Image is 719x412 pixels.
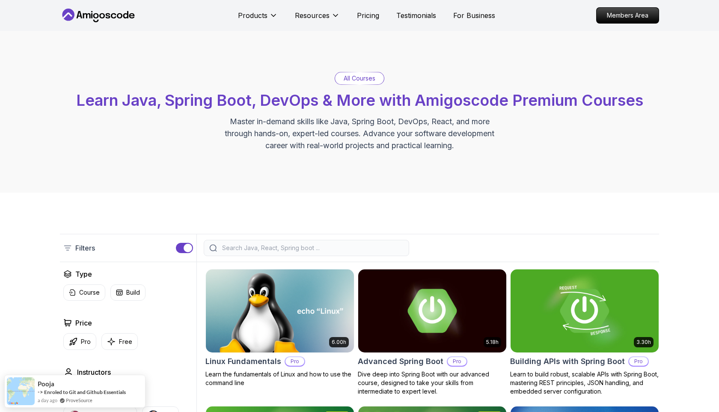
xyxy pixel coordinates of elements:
[358,355,443,367] h2: Advanced Spring Boot
[63,284,105,301] button: Course
[205,269,354,387] a: Linux Fundamentals card6.00hLinux FundamentalsProLearn the fundamentals of Linux and how to use t...
[636,339,651,346] p: 3.30h
[79,288,100,297] p: Course
[205,355,281,367] h2: Linux Fundamentals
[205,370,354,387] p: Learn the fundamentals of Linux and how to use the command line
[357,10,379,21] a: Pricing
[110,284,146,301] button: Build
[76,91,643,110] span: Learn Java, Spring Boot, DevOps & More with Amigoscode Premium Courses
[511,269,659,352] img: Building APIs with Spring Boot card
[66,397,92,403] a: ProveSource
[285,357,304,366] p: Pro
[75,318,92,328] h2: Price
[396,10,436,21] a: Testimonials
[295,10,340,27] button: Resources
[238,10,278,27] button: Products
[596,7,659,24] a: Members Area
[7,377,35,405] img: provesource social proof notification image
[38,397,57,404] span: a day ago
[486,339,499,346] p: 5.18h
[126,288,140,297] p: Build
[332,339,346,346] p: 6.00h
[666,358,719,399] iframe: chat widget
[358,370,507,396] p: Dive deep into Spring Boot with our advanced course, designed to take your skills from intermedia...
[344,74,375,83] p: All Courses
[453,10,495,21] a: For Business
[510,355,625,367] h2: Building APIs with Spring Boot
[119,337,132,346] p: Free
[220,244,404,252] input: Search Java, React, Spring boot ...
[510,269,659,396] a: Building APIs with Spring Boot card3.30hBuilding APIs with Spring BootProLearn to build robust, s...
[358,269,506,352] img: Advanced Spring Boot card
[295,10,330,21] p: Resources
[448,357,466,366] p: Pro
[101,333,138,350] button: Free
[44,389,126,395] a: Enroled to Git and Github Essentials
[38,388,43,395] span: ->
[510,370,659,396] p: Learn to build robust, scalable APIs with Spring Boot, mastering REST principles, JSON handling, ...
[238,10,267,21] p: Products
[81,337,91,346] p: Pro
[38,380,54,388] span: Pooja
[597,8,659,23] p: Members Area
[358,269,507,396] a: Advanced Spring Boot card5.18hAdvanced Spring BootProDive deep into Spring Boot with our advanced...
[206,269,354,352] img: Linux Fundamentals card
[77,367,111,377] h2: Instructors
[75,269,92,279] h2: Type
[216,116,503,152] p: Master in-demand skills like Java, Spring Boot, DevOps, React, and more through hands-on, expert-...
[75,243,95,253] p: Filters
[629,357,648,366] p: Pro
[63,333,96,350] button: Pro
